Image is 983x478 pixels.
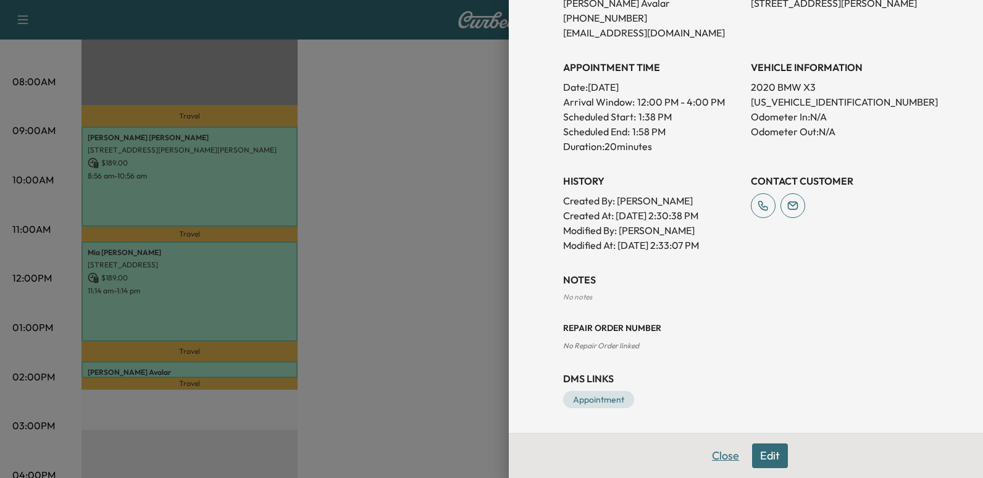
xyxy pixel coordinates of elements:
[751,80,929,94] p: 2020 BMW X3
[751,124,929,139] p: Odometer Out: N/A
[563,10,741,25] p: [PHONE_NUMBER]
[563,391,634,408] a: Appointment
[563,193,741,208] p: Created By : [PERSON_NAME]
[563,223,741,238] p: Modified By : [PERSON_NAME]
[563,292,929,302] div: No notes
[751,94,929,109] p: [US_VEHICLE_IDENTIFICATION_NUMBER]
[563,124,630,139] p: Scheduled End:
[563,80,741,94] p: Date: [DATE]
[563,322,929,334] h3: Repair Order number
[563,109,636,124] p: Scheduled Start:
[638,109,672,124] p: 1:38 PM
[563,174,741,188] h3: History
[637,94,725,109] span: 12:00 PM - 4:00 PM
[751,174,929,188] h3: CONTACT CUSTOMER
[563,272,929,287] h3: NOTES
[751,109,929,124] p: Odometer In: N/A
[563,371,929,386] h3: DMS Links
[563,139,741,154] p: Duration: 20 minutes
[563,60,741,75] h3: APPOINTMENT TIME
[563,94,741,109] p: Arrival Window:
[752,443,788,468] button: Edit
[563,25,741,40] p: [EMAIL_ADDRESS][DOMAIN_NAME]
[751,60,929,75] h3: VEHICLE INFORMATION
[563,341,639,350] span: No Repair Order linked
[704,443,747,468] button: Close
[563,208,741,223] p: Created At : [DATE] 2:30:38 PM
[632,124,666,139] p: 1:58 PM
[563,238,741,253] p: Modified At : [DATE] 2:33:07 PM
